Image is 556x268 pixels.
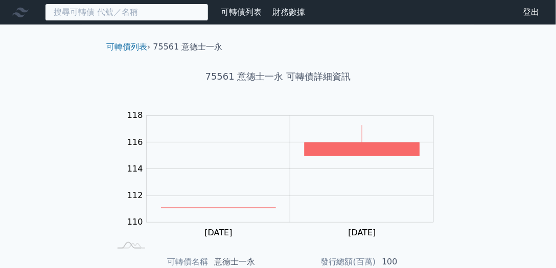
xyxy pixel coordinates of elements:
tspan: 112 [127,190,143,200]
a: 可轉債列表 [106,42,147,52]
g: Chart [122,111,449,237]
tspan: 116 [127,137,143,147]
h1: 75561 意德士一永 可轉債詳細資訊 [98,69,458,84]
tspan: 114 [127,164,143,174]
tspan: 118 [127,111,143,120]
tspan: [DATE] [349,228,376,237]
input: 搜尋可轉債 代號／名稱 [45,4,208,21]
a: 可轉債列表 [221,7,262,17]
tspan: 110 [127,217,143,227]
tspan: [DATE] [205,228,233,237]
a: 登出 [515,4,548,20]
a: 財務數據 [272,7,305,17]
li: 75561 意德士一永 [153,41,223,53]
g: Series [161,125,420,208]
li: › [106,41,150,53]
